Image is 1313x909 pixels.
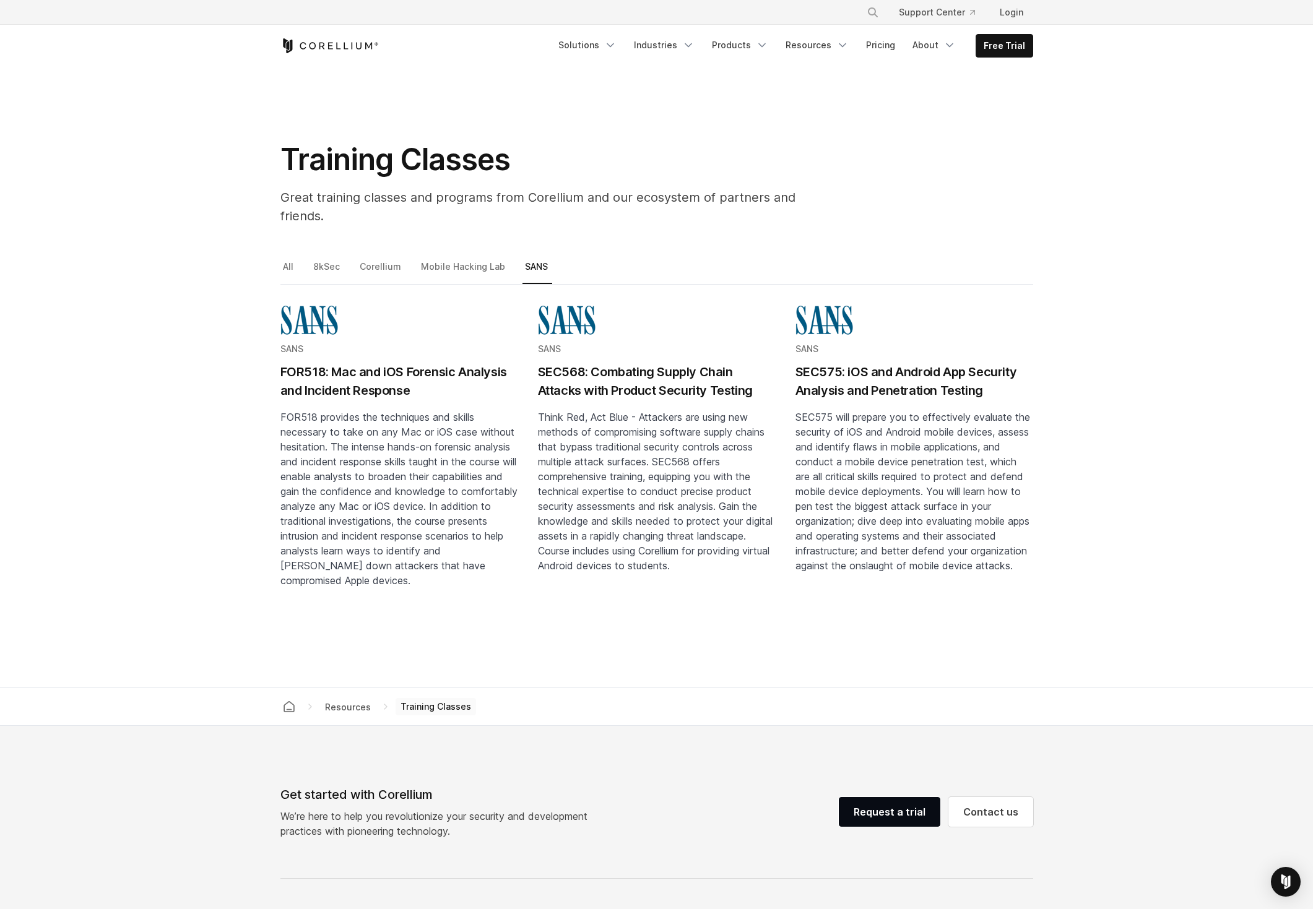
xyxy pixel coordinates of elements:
a: Corellium home [278,698,300,715]
div: Get started with Corellium [280,785,597,804]
img: sans-logo-cropped [795,304,854,335]
a: Mobile Hacking Lab [418,259,509,285]
img: sans-logo-cropped [538,304,596,335]
div: Open Intercom Messenger [1271,867,1301,897]
h2: SEC575: iOS and Android App Security Analysis and Penetration Testing [795,363,1033,400]
span: FOR518 provides the techniques and skills necessary to take on any Mac or iOS case without hesita... [280,411,518,587]
a: Pricing [859,34,903,56]
a: Corellium Home [280,38,379,53]
span: SANS [538,343,561,354]
span: Resources [320,699,376,715]
a: About [905,34,963,56]
a: Contact us [948,797,1033,827]
h2: SEC568: Combating Supply Chain Attacks with Product Security Testing [538,363,776,400]
a: Blog post summary: FOR518: Mac and iOS Forensic Analysis and Incident Response [280,304,518,627]
a: Blog post summary: SEC575: iOS and Android App Security Analysis and Penetration Testing [795,304,1033,627]
a: SANS [522,259,552,285]
h1: Training Classes [280,141,838,178]
a: 8kSec [311,259,344,285]
p: Great training classes and programs from Corellium and our ecosystem of partners and friends. [280,188,838,225]
div: Resources [320,700,376,713]
a: Request a trial [839,797,940,827]
a: Resources [778,34,856,56]
p: We’re here to help you revolutionize your security and development practices with pioneering tech... [280,809,597,838]
button: Search [862,1,884,24]
a: Industries [626,34,702,56]
span: SANS [795,343,818,354]
p: SEC575 will prepare you to effectively evaluate the security of iOS and Android mobile devices, a... [795,410,1033,573]
a: Corellium [357,259,405,285]
a: All [280,259,298,285]
a: Products [704,34,776,56]
div: Navigation Menu [551,34,1033,58]
a: Free Trial [976,35,1033,57]
div: Navigation Menu [852,1,1033,24]
span: SANS [280,343,303,354]
a: Login [990,1,1033,24]
span: Training Classes [396,698,476,715]
span: Think Red, Act Blue - Attackers are using new methods of compromising software supply chains that... [538,411,773,572]
h2: FOR518: Mac and iOS Forensic Analysis and Incident Response [280,363,518,400]
a: Support Center [889,1,985,24]
a: Blog post summary: SEC568: Combating Supply Chain Attacks with Product Security Testing [538,304,776,627]
img: sans-logo-cropped [280,304,339,335]
a: Solutions [551,34,624,56]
